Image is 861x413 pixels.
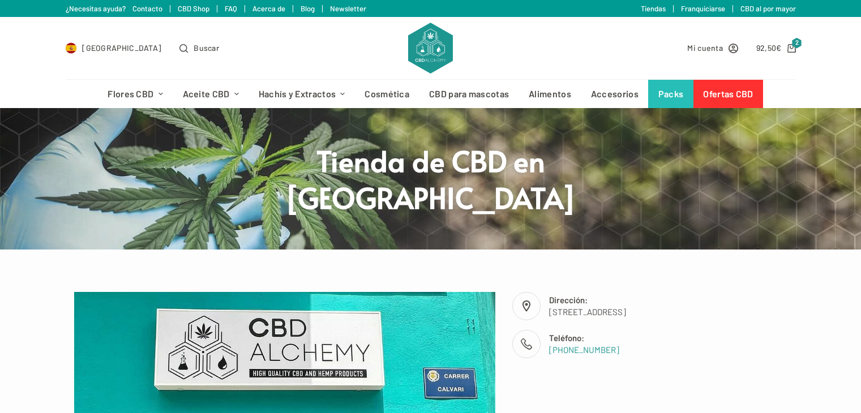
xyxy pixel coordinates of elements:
[756,43,782,53] bdi: 92,50
[687,41,738,54] a: Mi cuenta
[549,332,787,344] span: Teléfono:
[408,23,452,74] img: CBD Alchemy
[178,4,209,13] a: CBD Shop
[419,80,519,108] a: CBD para mascotas
[66,41,162,54] a: Select Country
[581,80,648,108] a: Accesorios
[641,4,666,13] a: Tiendas
[355,80,419,108] a: Cosmética
[549,306,787,318] span: [STREET_ADDRESS]
[194,41,219,54] span: Buscar
[648,80,693,108] a: Packs
[792,38,802,49] span: 2
[681,4,725,13] a: Franquiciarse
[687,41,723,54] span: Mi cuenta
[66,4,162,13] a: ¿Necesitas ayuda? Contacto
[301,4,315,13] a: Blog
[98,80,173,108] a: Flores CBD
[740,4,796,13] a: CBD al por mayor
[330,4,366,13] a: Newsletter
[756,41,796,54] a: Carro de compra
[776,43,781,53] span: €
[173,80,249,108] a: Aceite CBD
[252,4,285,13] a: Acerca de
[66,42,77,54] img: ES Flag
[82,41,161,54] span: [GEOGRAPHIC_DATA]
[249,80,355,108] a: Hachís y Extractos
[549,345,619,355] a: [PHONE_NUMBER]
[549,294,787,306] span: Dirección:
[98,80,763,108] nav: Menú de cabecera
[225,4,237,13] a: FAQ
[519,80,581,108] a: Alimentos
[693,80,763,108] a: Ofertas CBD
[219,142,643,216] h1: Tienda de CBD en Vila-real
[179,41,219,54] button: Abrir formulario de búsqueda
